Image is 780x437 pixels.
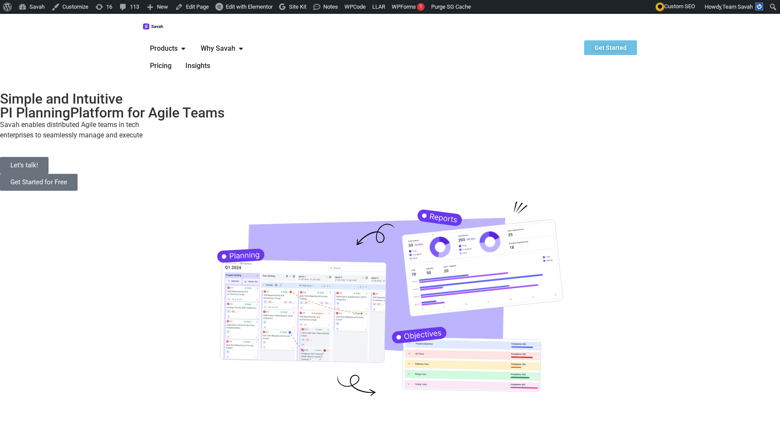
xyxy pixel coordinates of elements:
[289,3,306,10] span: Site Kit
[584,40,637,55] a: Get Started
[722,3,753,10] span: Team Savah
[201,43,235,54] span: Why Savah
[143,40,264,75] div: Menu Toggle
[417,3,425,11] div: 1
[143,40,264,75] nav: Menu
[226,3,273,10] span: Edit with Elementor
[185,61,210,71] a: Insights
[10,162,38,169] span: Let’s talk!
[150,61,172,71] a: Pricing
[595,45,627,51] span: Get Started
[10,179,67,186] span: Get Started for Free
[150,43,178,54] span: Products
